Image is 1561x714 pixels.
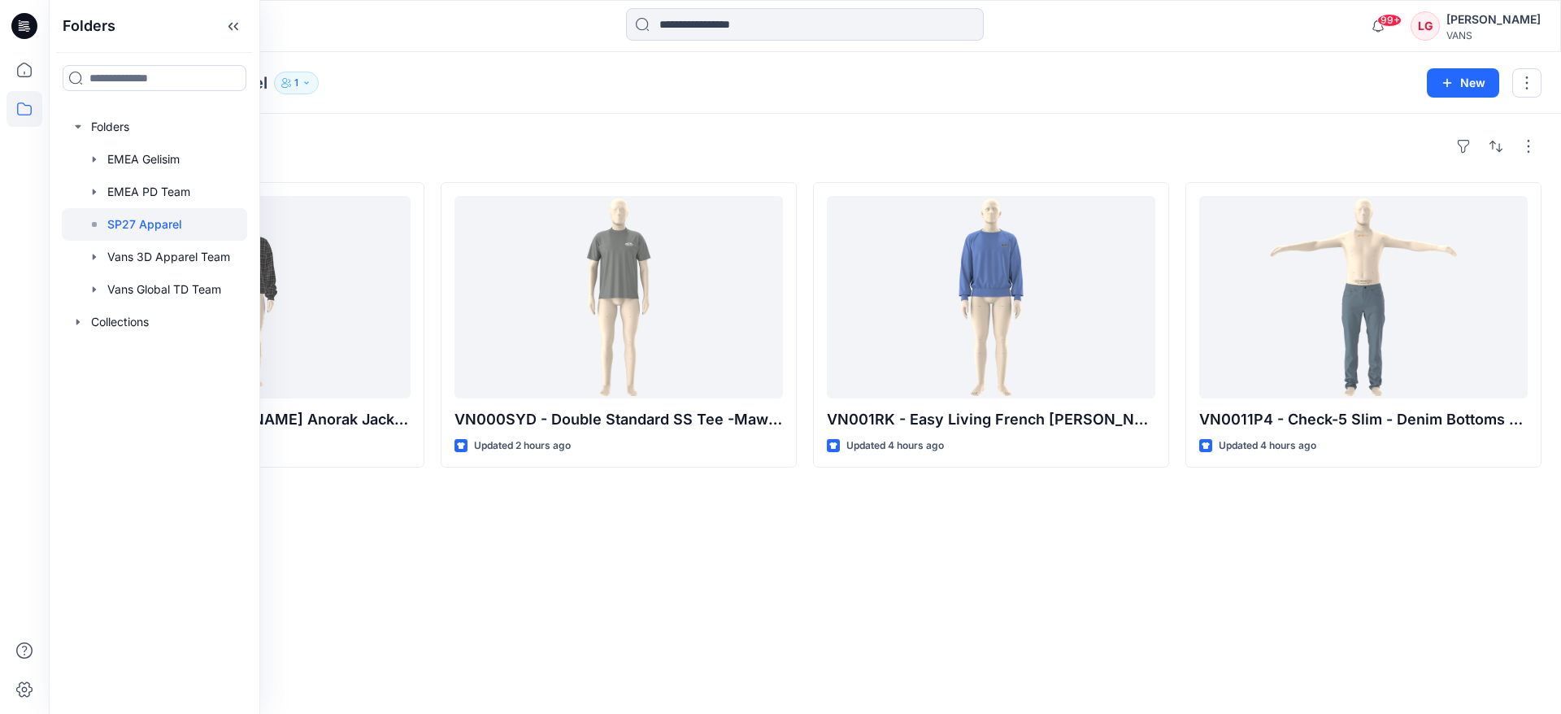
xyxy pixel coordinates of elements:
p: VN0011P4 - Check-5 Slim - Denim Bottoms _ [PERSON_NAME]/Refat [1199,408,1528,431]
p: VN001RK - Easy Living French [PERSON_NAME] Crew -Mawna Fashions Limited DBL [827,408,1155,431]
p: VN000SYD - Double Standard SS Tee -Mawna Fashions Limited DBL [454,408,783,431]
a: VN000SYD - Double Standard SS Tee -Mawna Fashions Limited DBL [454,196,783,398]
button: New [1427,68,1499,98]
div: [PERSON_NAME] [1446,10,1541,29]
p: 1 [294,74,298,92]
div: LG [1411,11,1440,41]
p: Updated 4 hours ago [1219,438,1316,455]
button: 1 [274,72,319,94]
div: VANS [1446,29,1541,41]
p: Updated 2 hours ago [474,438,571,455]
p: SP27 Apparel [107,215,182,234]
p: Updated 4 hours ago [846,438,944,455]
a: VN001RK - Easy Living French Terry Crew -Mawna Fashions Limited DBL [827,196,1155,398]
a: VN0011P4 - Check-5 Slim - Denim Bottoms _ Hameem/Refat [1199,196,1528,398]
span: 99+ [1377,14,1402,27]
